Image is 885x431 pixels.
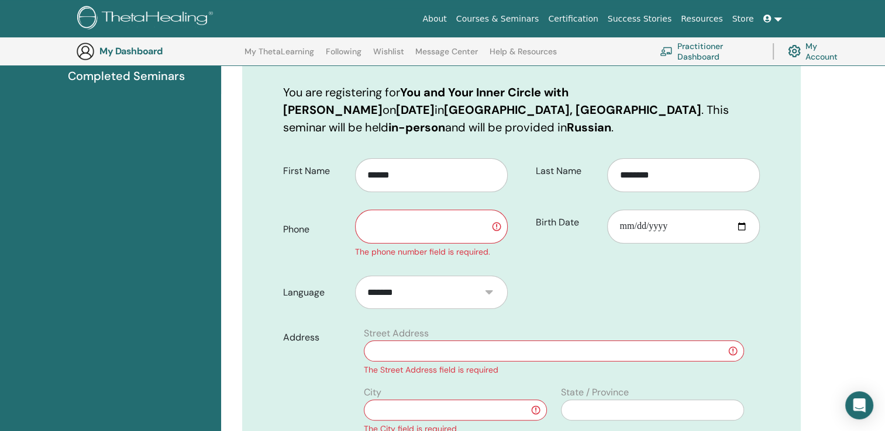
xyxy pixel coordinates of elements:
div: The Street Address field is required [364,364,744,376]
img: logo.png [77,6,217,32]
a: Resources [676,8,728,30]
div: The phone number field is required. [355,246,508,258]
img: cog.svg [788,42,801,60]
a: About [418,8,451,30]
label: First Name [274,160,355,182]
a: Following [326,47,361,65]
img: generic-user-icon.jpg [76,42,95,61]
a: Courses & Seminars [452,8,544,30]
label: State / Province [561,385,629,399]
b: You and Your Inner Circle with [PERSON_NAME] [283,85,569,117]
a: Store [728,8,759,30]
label: Language [274,281,355,304]
span: Completed Seminars [68,67,185,85]
label: Address [274,326,357,349]
a: Success Stories [603,8,676,30]
a: Message Center [415,47,478,65]
label: Phone [274,218,355,241]
b: Russian [567,120,611,135]
p: You are registering for on in . This seminar will be held and will be provided in . [283,84,760,136]
b: [GEOGRAPHIC_DATA], [GEOGRAPHIC_DATA] [444,102,701,117]
label: Last Name [527,160,608,182]
a: My ThetaLearning [245,47,314,65]
a: Help & Resources [490,47,557,65]
div: Open Intercom Messenger [845,391,873,419]
a: Certification [543,8,602,30]
label: Birth Date [527,211,608,234]
img: chalkboard-teacher.svg [660,47,673,56]
a: My Account [788,39,847,64]
b: [DATE] [396,102,435,117]
a: Wishlist [373,47,404,65]
a: Practitioner Dashboard [660,39,759,64]
b: in-person [388,120,445,135]
h3: My Dashboard [99,46,216,57]
label: Street Address [364,326,429,340]
label: City [364,385,381,399]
